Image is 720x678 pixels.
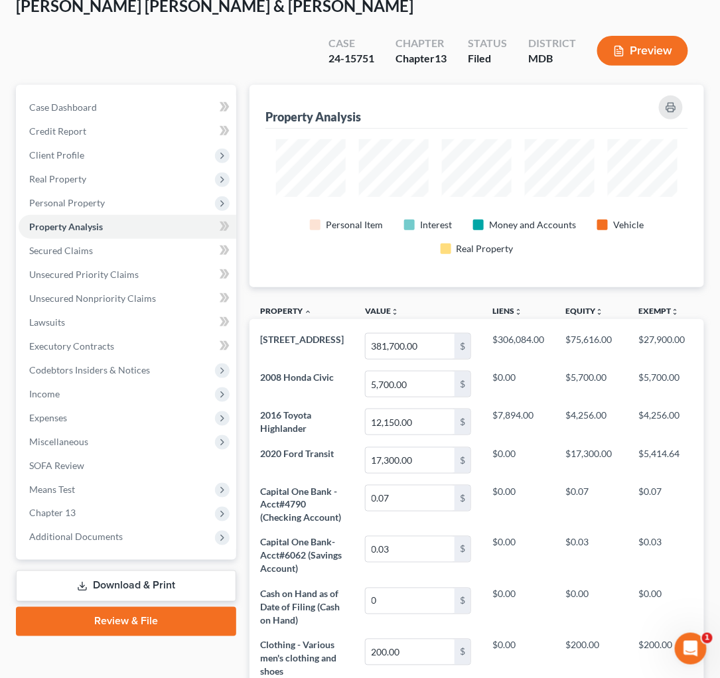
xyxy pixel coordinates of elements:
div: Real Property [457,242,514,255]
i: expand_less [304,308,312,316]
span: Capital One Bank - Acct#4790 (Checking Account) [260,486,341,523]
div: District [528,36,576,51]
a: Secured Claims [19,239,236,263]
a: Download & Print [16,571,236,602]
div: $ [455,372,470,397]
td: $4,256.00 [555,403,628,441]
div: Money and Accounts [489,218,576,232]
td: $0.00 [482,582,555,633]
input: 0.00 [366,409,455,435]
i: unfold_more [391,308,399,316]
td: $0.00 [628,582,695,633]
td: $306,084.00 [482,327,555,365]
a: Review & File [16,607,236,636]
div: 24-15751 [328,51,374,66]
span: Additional Documents [29,531,123,543]
button: Preview [597,36,688,66]
a: Unsecured Nonpriority Claims [19,287,236,310]
div: $ [455,640,470,665]
div: $ [455,334,470,359]
a: Unsecured Priority Claims [19,263,236,287]
div: Chapter [396,51,447,66]
span: Client Profile [29,149,84,161]
span: Unsecured Nonpriority Claims [29,293,156,304]
span: Miscellaneous [29,436,88,447]
a: SOFA Review [19,454,236,478]
div: Interest [420,218,452,232]
a: Exemptunfold_more [638,306,679,316]
a: Executory Contracts [19,334,236,358]
td: $0.03 [555,531,628,582]
td: $17,300.00 [555,441,628,479]
div: $ [455,486,470,511]
div: $ [455,409,470,435]
input: 0.00 [366,537,455,562]
div: $ [455,537,470,562]
iframe: Intercom live chat [675,633,707,665]
div: $ [455,588,470,614]
i: unfold_more [671,308,679,316]
span: Personal Property [29,197,105,208]
a: Liensunfold_more [492,306,522,316]
a: Case Dashboard [19,96,236,119]
div: Case [328,36,374,51]
td: $0.03 [628,531,695,582]
span: Income [29,388,60,399]
input: 0.00 [366,640,455,665]
div: Filed [468,51,507,66]
input: 0.00 [366,334,455,359]
input: 0.00 [366,486,455,511]
div: $ [455,448,470,473]
span: [STREET_ADDRESS] [260,334,344,345]
td: $27,900.00 [628,327,695,365]
span: Cash on Hand as of Date of Filing (Cash on Hand) [260,588,340,626]
div: MDB [528,51,576,66]
a: Valueunfold_more [365,306,399,316]
td: $0.00 [482,366,555,403]
div: Status [468,36,507,51]
td: $4,256.00 [628,403,695,441]
span: 13 [435,52,447,64]
span: 2016 Toyota Highlander [260,409,311,434]
span: Clothing - Various men's clothing and shoes [260,640,336,677]
input: 0.00 [366,588,455,614]
i: unfold_more [595,308,603,316]
span: Lawsuits [29,316,65,328]
a: Lawsuits [19,310,236,334]
td: $75,616.00 [555,327,628,365]
input: 0.00 [366,448,455,473]
i: unfold_more [514,308,522,316]
a: Equityunfold_more [565,306,603,316]
span: Property Analysis [29,221,103,232]
div: Chapter [396,36,447,51]
a: Property Analysis [19,215,236,239]
td: $5,700.00 [628,366,695,403]
span: SOFA Review [29,460,84,471]
td: $0.00 [482,441,555,479]
td: $0.07 [555,479,628,530]
span: 1 [702,633,713,644]
td: $5,414.64 [628,441,695,479]
span: Capital One Bank- Acct#6062 (Savings Account) [260,537,342,575]
span: Secured Claims [29,245,93,256]
span: Expenses [29,412,67,423]
a: Credit Report [19,119,236,143]
span: 2020 Ford Transit [260,448,334,459]
span: Codebtors Insiders & Notices [29,364,150,375]
span: Unsecured Priority Claims [29,269,139,280]
td: $5,700.00 [555,366,628,403]
div: Vehicle [613,218,644,232]
div: Personal Item [326,218,383,232]
span: Credit Report [29,125,86,137]
input: 0.00 [366,372,455,397]
td: $0.00 [482,479,555,530]
span: 2008 Honda Civic [260,372,334,383]
td: $7,894.00 [482,403,555,441]
a: Property expand_less [260,306,312,316]
div: Property Analysis [265,109,361,125]
td: $0.00 [555,582,628,633]
span: Chapter 13 [29,508,76,519]
span: Case Dashboard [29,102,97,113]
span: Means Test [29,484,75,495]
span: Executory Contracts [29,340,114,352]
